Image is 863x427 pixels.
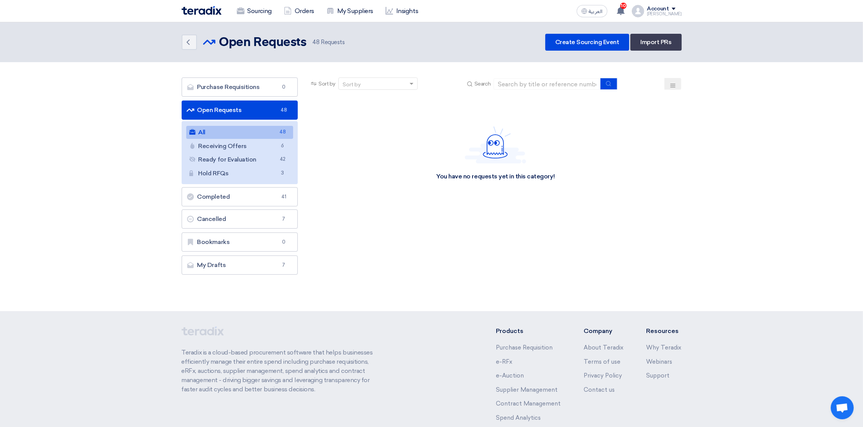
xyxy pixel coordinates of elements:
span: Search [474,80,491,88]
a: Receiving Offers [186,140,294,153]
a: Import PRs [630,34,681,51]
span: Requests [312,38,345,47]
a: Open chat [831,396,854,419]
a: e-RFx [496,358,512,365]
a: Purchase Requisitions0 [182,77,298,97]
a: Orders [278,3,320,20]
img: Hello [465,126,526,163]
p: Teradix is a cloud-based procurement software that helps businesses efficiently manage their enti... [182,348,382,394]
a: Completed41 [182,187,298,206]
a: Cancelled7 [182,209,298,229]
a: About Teradix [584,344,623,351]
button: العربية [577,5,607,17]
a: All [186,126,294,139]
a: Insights [379,3,424,20]
div: Sort by [343,81,361,89]
a: Contact us [584,386,615,393]
a: My Suppliers [320,3,379,20]
span: العربية [589,9,603,14]
span: 41 [279,193,288,201]
input: Search by title or reference number [494,78,601,90]
a: Support [646,372,670,379]
span: 10 [620,3,627,9]
a: Sourcing [231,3,278,20]
span: 48 [278,128,287,136]
div: You have no requests yet in this category! [436,173,555,181]
a: Supplier Management [496,386,558,393]
li: Company [584,326,623,336]
li: Products [496,326,561,336]
div: Account [647,6,669,12]
a: Why Teradix [646,344,682,351]
a: Webinars [646,358,673,365]
a: Hold RFQs [186,167,294,180]
a: Spend Analytics [496,414,541,421]
a: Open Requests48 [182,101,298,120]
img: profile_test.png [632,5,644,17]
span: 48 [279,106,288,114]
a: Ready for Evaluation [186,153,294,166]
span: 0 [279,238,288,246]
img: Teradix logo [182,6,221,15]
span: 0 [279,83,288,91]
span: 3 [278,169,287,177]
li: Resources [646,326,682,336]
span: 42 [278,155,287,163]
a: Create Sourcing Event [545,34,629,51]
span: 7 [279,261,288,269]
h2: Open Requests [219,35,307,50]
a: Purchase Requisition [496,344,553,351]
a: My Drafts7 [182,256,298,275]
span: 7 [279,215,288,223]
a: Privacy Policy [584,372,622,379]
span: 48 [312,39,319,46]
span: Sort by [318,80,335,88]
span: 6 [278,142,287,150]
a: e-Auction [496,372,524,379]
div: [PERSON_NAME] [647,12,682,16]
a: Contract Management [496,400,561,407]
a: Terms of use [584,358,620,365]
a: Bookmarks0 [182,232,298,252]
